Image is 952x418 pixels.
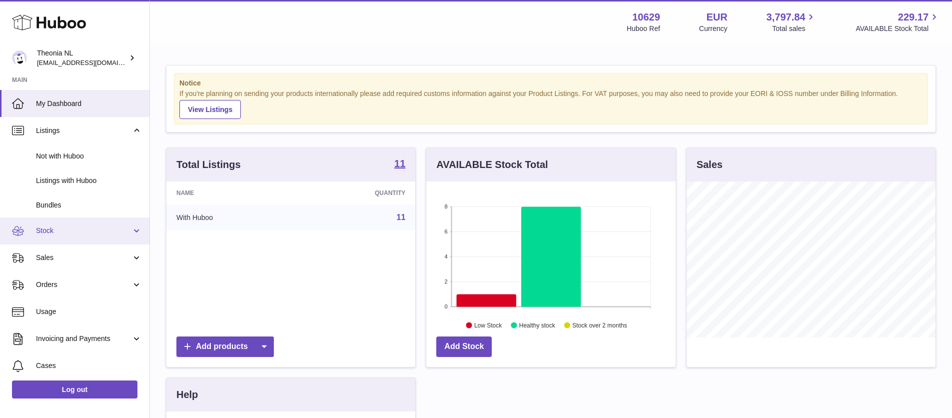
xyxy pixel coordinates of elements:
span: Cases [36,361,142,370]
a: 229.17 AVAILABLE Stock Total [856,10,940,33]
span: Usage [36,307,142,316]
text: Low Stock [474,321,502,328]
text: 0 [445,303,448,309]
text: 8 [445,203,448,209]
td: With Huboo [166,204,298,230]
span: Listings [36,126,131,135]
strong: 11 [394,158,405,168]
th: Quantity [298,181,415,204]
text: 2 [445,278,448,284]
strong: Notice [179,78,923,88]
a: 3,797.84 Total sales [767,10,817,33]
a: Add Stock [436,336,492,357]
img: info@wholesomegoods.eu [12,50,27,65]
span: Not with Huboo [36,151,142,161]
a: Add products [176,336,274,357]
text: Stock over 2 months [573,321,627,328]
div: Theonia NL [37,48,127,67]
span: Orders [36,280,131,289]
span: 3,797.84 [767,10,806,24]
span: Bundles [36,200,142,210]
span: AVAILABLE Stock Total [856,24,940,33]
h3: Sales [697,158,723,171]
span: My Dashboard [36,99,142,108]
a: 11 [397,213,406,221]
th: Name [166,181,298,204]
span: Invoicing and Payments [36,334,131,343]
span: 229.17 [898,10,929,24]
text: 4 [445,253,448,259]
text: 6 [445,228,448,234]
div: If you're planning on sending your products internationally please add required customs informati... [179,89,923,119]
h3: AVAILABLE Stock Total [436,158,548,171]
a: 11 [394,158,405,170]
div: Currency [699,24,728,33]
a: View Listings [179,100,241,119]
span: [EMAIL_ADDRESS][DOMAIN_NAME] [37,58,147,66]
a: Log out [12,380,137,398]
span: Listings with Huboo [36,176,142,185]
text: Healthy stock [519,321,556,328]
strong: EUR [706,10,727,24]
span: Sales [36,253,131,262]
h3: Help [176,388,198,401]
strong: 10629 [632,10,660,24]
span: Total sales [772,24,817,33]
h3: Total Listings [176,158,241,171]
div: Huboo Ref [627,24,660,33]
span: Stock [36,226,131,235]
